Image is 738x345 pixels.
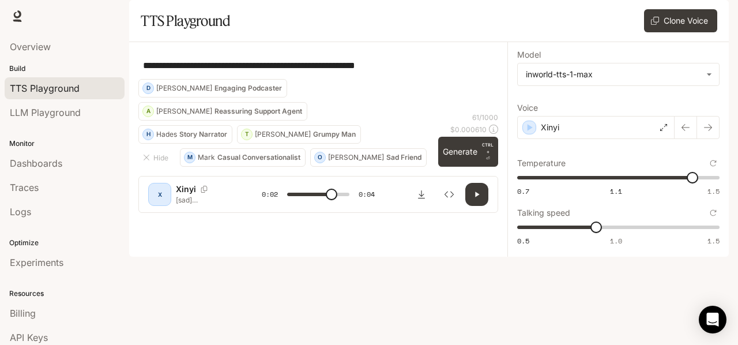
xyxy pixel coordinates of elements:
[359,189,375,200] span: 0:04
[198,154,215,161] p: Mark
[517,236,529,246] span: 0.5
[237,125,361,144] button: T[PERSON_NAME]Grumpy Man
[138,102,307,121] button: A[PERSON_NAME]Reassuring Support Agent
[242,125,252,144] div: T
[156,85,212,92] p: [PERSON_NAME]
[707,157,720,170] button: Reset to default
[310,148,427,167] button: O[PERSON_NAME]Sad Friend
[328,154,384,161] p: [PERSON_NAME]
[214,85,282,92] p: Engaging Podcaster
[472,112,498,122] p: 61 / 1000
[386,154,421,161] p: Sad Friend
[526,69,701,80] div: inworld-tts-1-max
[707,186,720,196] span: 1.5
[707,207,720,219] button: Reset to default
[517,209,570,217] p: Talking speed
[517,51,541,59] p: Model
[518,63,719,85] div: inworld-tts-1-max
[517,186,529,196] span: 0.7
[150,185,169,204] div: X
[438,137,498,167] button: GenerateCTRL +⏎
[156,108,212,115] p: [PERSON_NAME]
[176,195,234,205] p: [sad] [PERSON_NAME] broke up with me last week. I'm still feeling lost.
[214,108,302,115] p: Reassuring Support Agent
[482,141,494,162] p: ⏎
[315,148,325,167] div: O
[610,236,622,246] span: 1.0
[644,9,717,32] button: Clone Voice
[517,104,538,112] p: Voice
[262,189,278,200] span: 0:02
[541,122,559,133] p: Xinyi
[179,131,227,138] p: Story Narrator
[217,154,300,161] p: Casual Conversationalist
[143,125,153,144] div: H
[138,125,232,144] button: HHadesStory Narrator
[176,183,196,195] p: Xinyi
[141,9,230,32] h1: TTS Playground
[138,79,287,97] button: D[PERSON_NAME]Engaging Podcaster
[517,159,566,167] p: Temperature
[610,186,622,196] span: 1.1
[143,102,153,121] div: A
[255,131,311,138] p: [PERSON_NAME]
[450,125,487,134] p: $ 0.000610
[699,306,726,333] div: Open Intercom Messenger
[410,183,433,206] button: Download audio
[313,131,356,138] p: Grumpy Man
[438,183,461,206] button: Inspect
[180,148,306,167] button: MMarkCasual Conversationalist
[184,148,195,167] div: M
[156,131,177,138] p: Hades
[138,148,175,167] button: Hide
[143,79,153,97] div: D
[482,141,494,155] p: CTRL +
[707,236,720,246] span: 1.5
[196,186,212,193] button: Copy Voice ID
